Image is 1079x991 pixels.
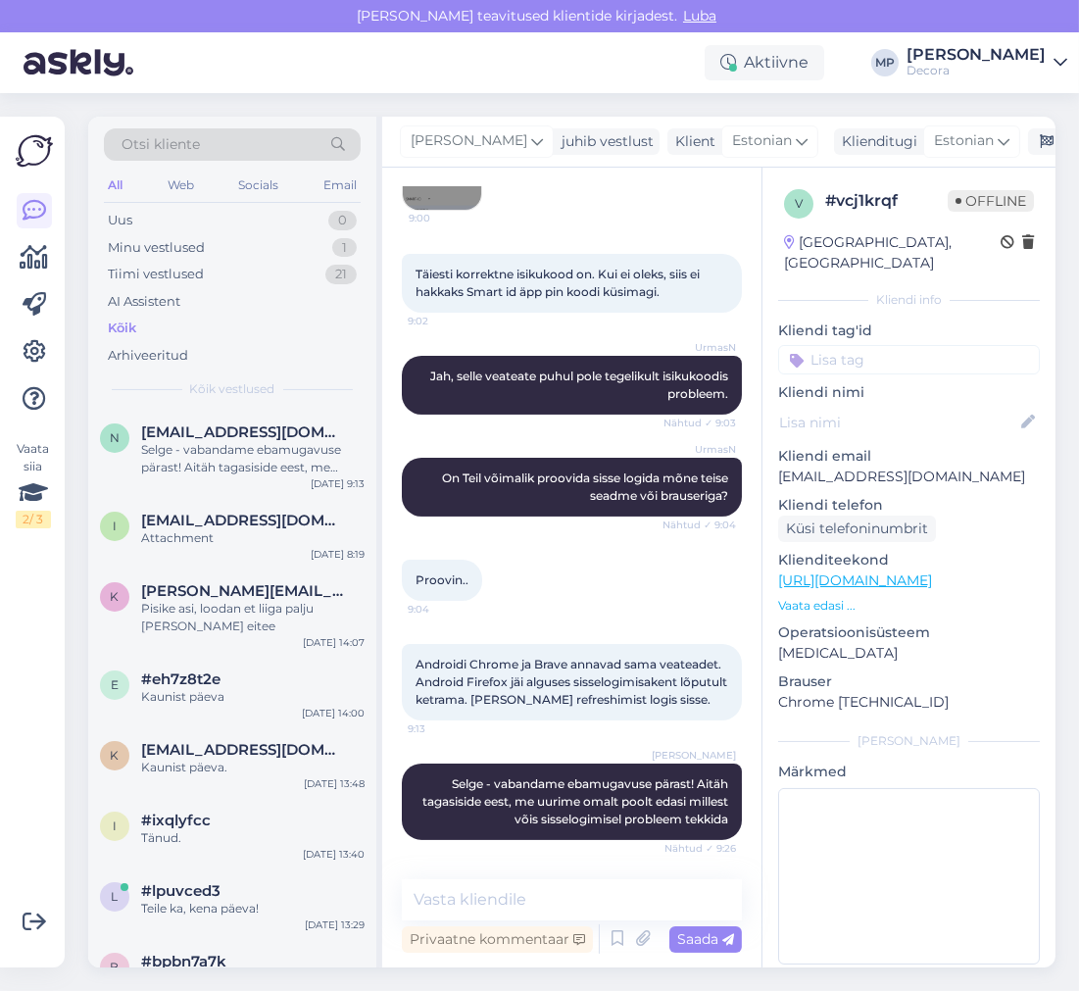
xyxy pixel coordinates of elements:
div: Web [164,173,198,198]
div: Kõik [108,319,136,338]
div: Kliendi info [778,291,1040,309]
div: Kaunist päeva [141,688,365,706]
span: Luba [677,7,722,25]
div: All [104,173,126,198]
div: [DATE] 14:00 [302,706,365,720]
span: v [795,196,803,211]
span: #eh7z8t2e [141,670,221,688]
div: [PERSON_NAME] [907,47,1046,63]
input: Lisa tag [778,345,1040,374]
span: l [112,889,119,904]
span: kaspar.raasman@gmail.com [141,582,345,600]
div: Vaata siia [16,440,51,528]
div: Küsi telefoninumbrit [778,516,936,542]
a: [URL][DOMAIN_NAME] [778,571,932,589]
p: [MEDICAL_DATA] [778,643,1040,664]
span: e [111,677,119,692]
span: i [113,818,117,833]
span: [PERSON_NAME] [652,748,736,763]
div: Kaunist päeva. [141,759,365,776]
div: Teile ka, kena päeva! [141,900,365,917]
span: 9:13 [408,721,481,736]
div: [GEOGRAPHIC_DATA], [GEOGRAPHIC_DATA] [784,232,1001,273]
div: [DATE] 9:13 [311,476,365,491]
div: Klienditugi [834,131,917,152]
div: Email [319,173,361,198]
span: Proovin.. [416,572,468,587]
span: 9:04 [408,602,481,617]
p: Vaata edasi ... [778,597,1040,615]
div: [DATE] 13:29 [305,917,365,932]
div: [DATE] 13:40 [303,847,365,862]
span: Offline [948,190,1034,212]
div: Uus [108,211,132,230]
span: 9:00 [409,211,482,225]
span: UrmasN [662,442,736,457]
div: [PERSON_NAME] [778,732,1040,750]
div: Tiimi vestlused [108,265,204,284]
span: Estonian [934,130,994,152]
div: Socials [234,173,282,198]
p: Kliendi nimi [778,382,1040,403]
p: Operatsioonisüsteem [778,622,1040,643]
span: [PERSON_NAME] [411,130,527,152]
div: [DATE] 8:19 [311,547,365,562]
span: Kertu8725@gmail.com [141,741,345,759]
span: info@ixander.eu [141,512,345,529]
div: # vcj1krqf [825,189,948,213]
span: On Teil võimalik proovida sisse logida mõne teise seadme või brauseriga? [442,471,731,503]
span: Androidi Chrome ja Brave annavad sama veateadet. Android Firefox jäi alguses sisselogimisakent lõ... [416,657,730,707]
div: 0 [328,211,357,230]
span: Selge - vabandame ebamugavuse pärast! Aitäh tagasiside eest, me uurime omalt poolt edasi millest ... [422,776,731,826]
div: Decora [907,63,1046,78]
p: Kliendi telefon [778,495,1040,516]
span: k [111,589,120,604]
span: #lpuvced3 [141,882,221,900]
span: #bpbn7a7k [141,953,226,970]
div: 21 [325,265,357,284]
span: i [113,519,117,533]
div: MP [871,49,899,76]
span: nils.austa@gmail.com [141,423,345,441]
div: 2 / 3 [16,511,51,528]
div: Attachment [141,529,365,547]
div: Aktiivne [705,45,824,80]
span: Nähtud ✓ 9:04 [662,518,736,532]
span: #ixqlyfcc [141,812,211,829]
input: Lisa nimi [779,412,1017,433]
span: K [111,748,120,763]
span: Otsi kliente [122,134,200,155]
p: [EMAIL_ADDRESS][DOMAIN_NAME] [778,467,1040,487]
span: Estonian [732,130,792,152]
img: Askly Logo [16,132,53,170]
div: Arhiveeritud [108,346,188,366]
div: Selge - vabandame ebamugavuse pärast! Aitäh tagasiside eest, me uurime omalt poolt edasi millest ... [141,441,365,476]
span: n [110,430,120,445]
div: Minu vestlused [108,238,205,258]
span: Täiesti korrektne isikukood on. Kui ei oleks, siis ei hakkaks Smart id äpp pin koodi küsimagi. [416,267,703,299]
p: Kliendi tag'id [778,321,1040,341]
span: Jah, selle veateate puhul pole tegelikult isikukoodis probleem. [430,369,731,401]
span: 9:02 [408,314,481,328]
span: UrmasN [662,340,736,355]
span: Nähtud ✓ 9:26 [662,841,736,856]
p: Brauser [778,671,1040,692]
p: Klienditeekond [778,550,1040,570]
div: Tänud. [141,829,365,847]
a: [PERSON_NAME]Decora [907,47,1067,78]
span: b [111,960,120,974]
div: AI Assistent [108,292,180,312]
p: Chrome [TECHNICAL_ID] [778,692,1040,713]
span: Nähtud ✓ 9:03 [662,416,736,430]
p: Kliendi email [778,446,1040,467]
span: Kõik vestlused [190,380,275,398]
div: Klient [667,131,715,152]
div: [DATE] 14:07 [303,635,365,650]
p: Märkmed [778,762,1040,782]
span: Saada [677,930,734,948]
div: Pisike asi, loodan et liiga palju [PERSON_NAME] eitee [141,600,365,635]
div: 1 [332,238,357,258]
div: Privaatne kommentaar [402,926,593,953]
div: juhib vestlust [554,131,654,152]
div: [DATE] 13:48 [304,776,365,791]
